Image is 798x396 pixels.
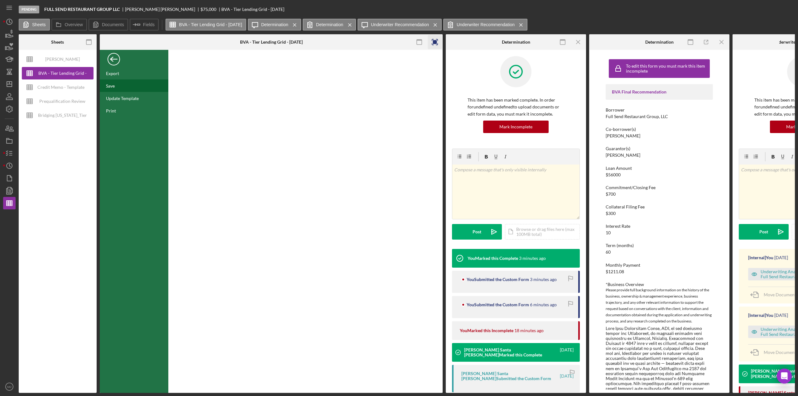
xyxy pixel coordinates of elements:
[19,6,39,13] div: Pending
[443,19,527,31] button: Underwriter Recommendation
[3,380,16,393] button: MJ
[44,7,120,12] b: FULL SEND RESTAURANT GROUP LLC
[502,40,530,45] div: Determination
[467,302,529,307] div: You Submitted the Custom Form
[108,51,120,64] div: Back
[606,133,640,138] div: [PERSON_NAME]
[748,255,773,260] div: [Internal] You
[560,347,574,357] time: 2025-09-24 16:42
[606,211,616,216] div: $300
[612,89,707,94] div: BVA Final Recommendation
[22,109,94,122] button: Bridging [US_STATE]_Tier Lending Grid V 6.30 COPY
[748,313,773,318] div: [Internal] You
[316,22,343,27] label: Determination
[19,19,50,31] button: Sheets
[37,95,87,107] div: Prequalification Review (TEMPLATE) – Entity Name – Date Completed (1)
[606,153,640,158] div: [PERSON_NAME]
[777,369,792,384] div: Open Intercom Messenger
[739,224,789,240] button: Post
[774,313,788,318] time: 2025-09-05 12:31
[606,107,713,112] div: Borrower
[606,230,611,235] div: 10
[37,109,87,122] div: Bridging [US_STATE]_Tier Lending Grid V 6.30 COPY
[7,385,12,389] text: MJ
[606,204,713,209] div: Collateral Filing Fee
[22,53,94,65] button: [PERSON_NAME] Underwriting Analysis - Business Name - MM.DD.YY. - Copy
[514,328,544,333] time: 2025-09-30 18:56
[166,19,246,31] button: BVA - Tier Lending Grid - [DATE]
[483,121,549,133] button: Mark Incomplete
[468,256,518,261] div: You Marked this Complete
[606,185,713,190] div: Commitment/Closing Fee
[102,22,124,27] label: Documents
[499,121,532,133] div: Mark Incomplete
[606,114,668,119] div: Full Send Restaurant Group, LLC
[32,22,46,27] label: Sheets
[626,64,708,74] div: To edit this form you must mark this item incomplete
[37,67,87,79] div: BVA - Tier Lending Grid - [DATE]
[143,22,155,27] label: Fields
[37,81,84,93] div: Credit Memo - Template
[51,40,64,45] div: Sheets
[22,95,94,107] button: Prequalification Review (TEMPLATE) – Entity Name – Date Completed (1)
[371,22,429,27] label: Underwriter Recommendation
[606,172,621,177] div: $56000
[200,7,216,12] span: $75,000
[606,224,713,229] div: Interest Rate
[519,256,546,261] time: 2025-09-30 19:12
[645,40,674,45] div: Determination
[461,371,559,381] div: [PERSON_NAME] Santa [PERSON_NAME] Submitted the Custom Form
[303,19,356,31] button: Determination
[606,146,713,151] div: Guarantor(s)
[606,166,713,171] div: Loan Amount
[530,277,557,282] time: 2025-09-30 19:11
[100,104,168,117] div: Print
[100,79,168,92] div: Save
[467,277,529,282] div: You Submitted the Custom Form
[464,347,559,357] div: [PERSON_NAME] Santa [PERSON_NAME] Marked this Complete
[51,19,87,31] button: Overview
[606,269,624,274] div: $1211.08
[606,282,713,287] div: *Business Overview
[606,243,713,248] div: Term (months)
[606,263,713,268] div: Monthly Payment
[100,50,168,393] div: FILE
[100,67,168,79] div: Export
[106,108,116,113] div: Print
[560,374,574,379] time: 2025-09-24 16:42
[130,19,159,31] button: Fields
[106,71,119,76] div: Export
[759,224,768,240] div: Post
[37,53,87,65] div: [PERSON_NAME] Underwriting Analysis - Business Name - MM.DD.YY. - Copy
[106,96,139,101] div: Update Template
[764,292,798,297] span: Move Documents
[22,81,94,93] button: Credit Memo - Template
[358,19,442,31] button: Underwriter Recommendation
[221,7,284,12] div: BVA - Tier Lending Grid - [DATE]
[606,287,713,324] div: Please provide full background information on the history of the business, ownership & management...
[248,19,301,31] button: Determination
[530,302,557,307] time: 2025-09-30 19:09
[125,7,200,12] div: [PERSON_NAME] [PERSON_NAME]
[452,224,502,240] button: Post
[468,97,564,117] p: This item has been marked complete. In order for undefined undefined to upload documents or edit ...
[89,19,128,31] button: Documents
[65,22,83,27] label: Overview
[22,67,94,79] button: BVA - Tier Lending Grid - [DATE]
[261,22,288,27] label: Determination
[457,22,515,27] label: Underwriter Recommendation
[100,92,168,104] div: Update Template
[179,22,242,27] label: BVA - Tier Lending Grid - [DATE]
[606,250,611,255] div: 60
[106,83,115,88] div: Save
[764,350,798,355] span: Move Documents
[473,224,481,240] div: Post
[460,328,513,333] div: You Marked this Incomplete
[774,255,788,260] time: 2025-09-05 12:59
[240,40,303,45] div: BVA - Tier Lending Grid - [DATE]
[606,127,713,132] div: Co-borrower(s)
[606,192,616,197] div: $700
